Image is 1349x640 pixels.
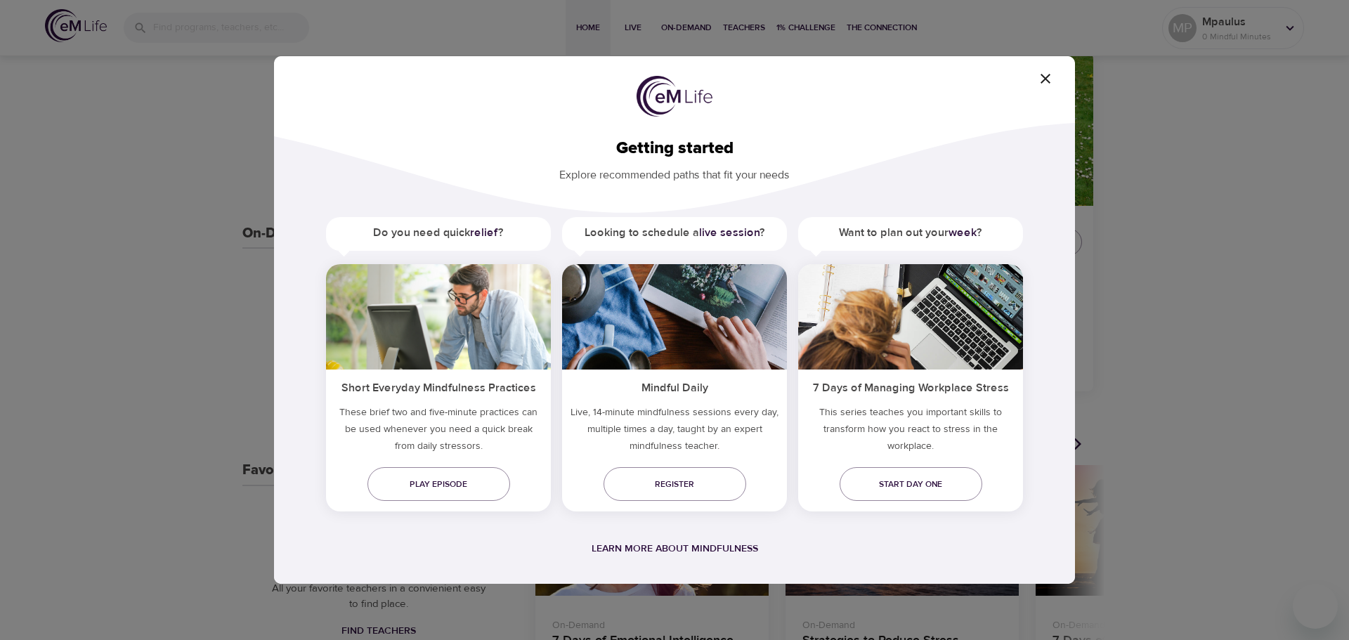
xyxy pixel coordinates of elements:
[798,404,1023,460] p: This series teaches you important skills to transform how you react to stress in the workplace.
[562,370,787,404] h5: Mindful Daily
[840,467,982,501] a: Start day one
[326,404,551,460] h5: These brief two and five-minute practices can be used whenever you need a quick break from daily ...
[326,264,551,370] img: ims
[296,138,1053,159] h2: Getting started
[326,217,551,249] h5: Do you need quick ?
[798,264,1023,370] img: ims
[326,370,551,404] h5: Short Everyday Mindfulness Practices
[562,404,787,460] p: Live, 14-minute mindfulness sessions every day, multiple times a day, taught by an expert mindful...
[798,217,1023,249] h5: Want to plan out your ?
[699,226,760,240] a: live session
[379,477,499,492] span: Play episode
[296,159,1053,183] p: Explore recommended paths that fit your needs
[562,217,787,249] h5: Looking to schedule a ?
[367,467,510,501] a: Play episode
[637,76,712,117] img: logo
[562,264,787,370] img: ims
[851,477,971,492] span: Start day one
[949,226,977,240] a: week
[470,226,498,240] a: relief
[798,370,1023,404] h5: 7 Days of Managing Workplace Stress
[615,477,735,492] span: Register
[604,467,746,501] a: Register
[592,542,758,555] a: Learn more about mindfulness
